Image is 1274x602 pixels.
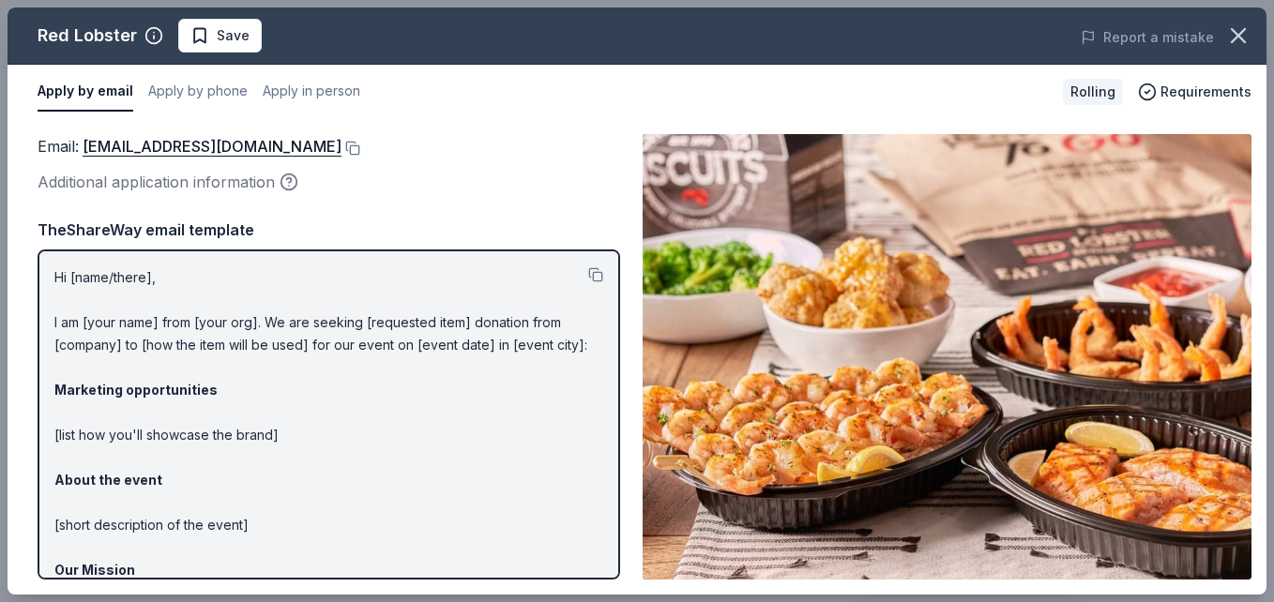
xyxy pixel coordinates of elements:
div: Red Lobster [38,21,137,51]
button: Save [178,19,262,53]
div: Additional application information [38,170,620,194]
strong: About the event [54,472,162,488]
strong: Our Mission [54,562,135,578]
button: Report a mistake [1081,26,1214,49]
button: Apply by phone [148,72,248,112]
div: TheShareWay email template [38,218,620,242]
button: Apply in person [263,72,360,112]
button: Apply by email [38,72,133,112]
div: Rolling [1063,79,1123,105]
strong: Marketing opportunities [54,382,218,398]
img: Image for Red Lobster [643,134,1251,579]
span: Requirements [1160,81,1251,103]
span: Email : [38,137,341,156]
span: Save [217,24,250,47]
button: Requirements [1138,81,1251,103]
a: [EMAIL_ADDRESS][DOMAIN_NAME] [83,134,341,158]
